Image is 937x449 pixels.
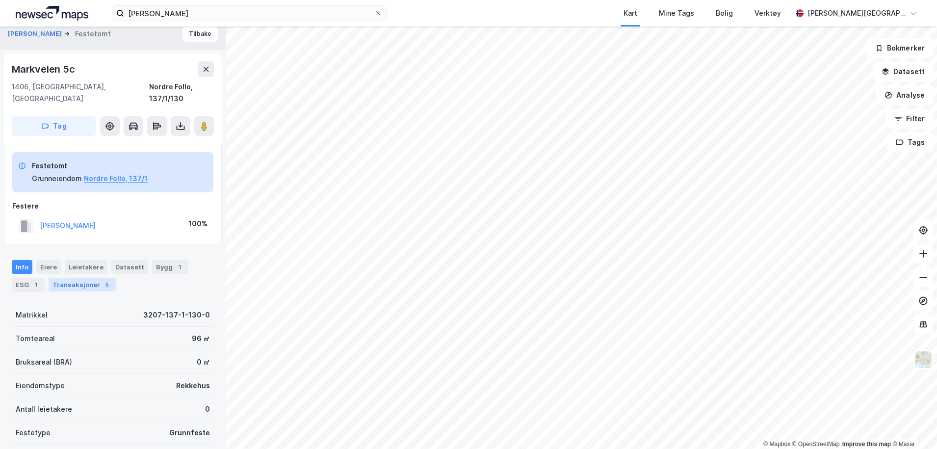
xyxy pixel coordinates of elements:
[12,260,32,274] div: Info
[102,280,112,290] div: 5
[886,109,933,129] button: Filter
[197,356,210,368] div: 0 ㎡
[111,260,148,274] div: Datasett
[16,380,65,392] div: Eiendomstype
[31,280,41,290] div: 1
[888,402,937,449] iframe: Chat Widget
[32,173,82,185] div: Grunneiendom
[755,7,781,19] div: Verktøy
[12,81,149,105] div: 1406, [GEOGRAPHIC_DATA], [GEOGRAPHIC_DATA]
[36,260,61,274] div: Eiere
[75,28,111,40] div: Festetomt
[8,29,64,39] button: [PERSON_NAME]
[887,132,933,152] button: Tags
[176,380,210,392] div: Rekkehus
[182,26,218,42] button: Tilbake
[842,441,891,448] a: Improve this map
[12,61,77,77] div: Markveien 5c
[192,333,210,344] div: 96 ㎡
[12,200,213,212] div: Festere
[16,6,88,21] img: logo.a4113a55bc3d86da70a041830d287a7e.svg
[16,356,72,368] div: Bruksareal (BRA)
[12,278,45,291] div: ESG
[876,85,933,105] button: Analyse
[624,7,637,19] div: Kart
[175,262,184,272] div: 1
[143,309,210,321] div: 3207-137-1-130-0
[124,6,374,21] input: Søk på adresse, matrikkel, gårdeiere, leietakere eller personer
[169,427,210,439] div: Grunnfeste
[792,441,840,448] a: OpenStreetMap
[867,38,933,58] button: Bokmerker
[873,62,933,81] button: Datasett
[716,7,733,19] div: Bolig
[32,160,148,172] div: Festetomt
[16,427,51,439] div: Festetype
[152,260,188,274] div: Bygg
[188,218,208,230] div: 100%
[65,260,107,274] div: Leietakere
[16,333,55,344] div: Tomteareal
[763,441,790,448] a: Mapbox
[16,309,48,321] div: Matrikkel
[914,350,933,369] img: Z
[84,173,148,185] button: Nordre Follo, 137/1
[807,7,906,19] div: [PERSON_NAME][GEOGRAPHIC_DATA]
[659,7,694,19] div: Mine Tags
[888,402,937,449] div: Kontrollprogram for chat
[205,403,210,415] div: 0
[16,403,72,415] div: Antall leietakere
[49,278,116,291] div: Transaksjoner
[149,81,214,105] div: Nordre Follo, 137/1/130
[12,116,96,136] button: Tag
